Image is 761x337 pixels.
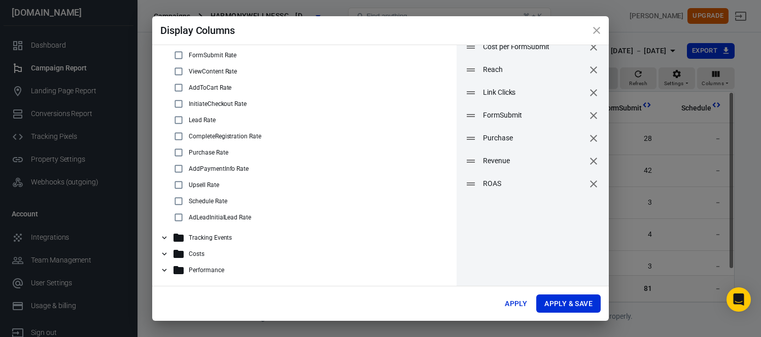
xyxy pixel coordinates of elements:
[585,175,602,193] button: remove
[585,153,602,170] button: remove
[585,39,602,56] button: remove
[483,87,584,98] span: Link Clicks
[189,117,216,124] p: Lead Rate
[189,68,237,75] p: ViewContent Rate
[189,165,249,172] p: AddPaymentInfo Rate
[457,81,609,104] div: Link Clicksremove
[189,234,232,241] p: Tracking Events
[483,156,584,166] span: Revenue
[457,127,609,149] div: Purchaseremove
[483,42,584,52] span: Cost per FormSubmit
[189,250,204,257] p: Costs
[189,100,247,107] p: InitiateCheckout Rate
[457,58,609,81] div: Reachremove
[457,35,609,58] div: Cost per FormSubmitremove
[483,133,584,143] span: Purchase
[585,84,602,101] button: remove
[483,110,584,121] span: FormSubmit
[457,172,609,195] div: ROASremove
[457,149,609,172] div: Revenueremove
[160,24,235,36] span: Display Columns
[585,61,602,79] button: remove
[500,294,532,313] button: Apply
[189,214,251,221] p: AdLeadInitialLead Rate
[483,178,584,189] span: ROAS
[189,267,224,274] p: Performance
[585,130,602,147] button: remove
[189,149,228,156] p: Purchase Rate
[189,133,261,140] p: CompleteRegistration Rate
[189,181,219,189] p: Upsell Rate
[536,294,601,313] button: Apply & Save
[727,287,751,312] div: Open Intercom Messenger
[189,84,231,91] p: AddToCart Rate
[457,104,609,127] div: FormSubmitremove
[585,107,602,124] button: remove
[189,52,236,59] p: FormSubmit Rate
[189,198,227,205] p: Schedule Rate
[584,18,609,43] button: close
[483,64,584,75] span: Reach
